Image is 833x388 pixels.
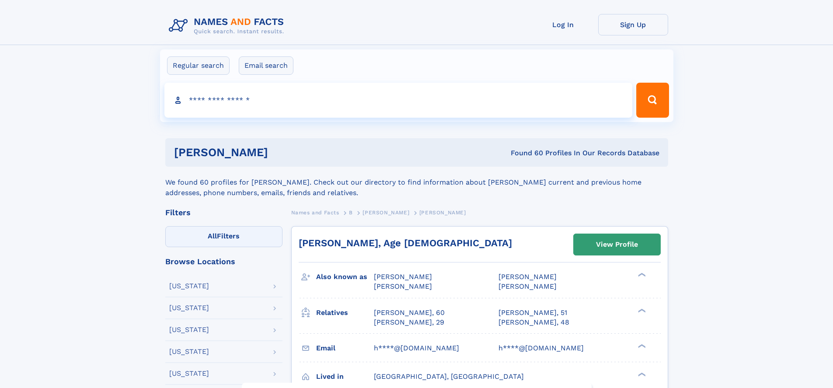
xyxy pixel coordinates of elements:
[389,148,659,158] div: Found 60 Profiles In Our Records Database
[362,210,409,216] span: [PERSON_NAME]
[165,14,291,38] img: Logo Names and Facts
[528,14,598,35] a: Log In
[374,308,445,318] a: [PERSON_NAME], 60
[167,56,230,75] label: Regular search
[349,207,353,218] a: B
[498,273,557,281] span: [PERSON_NAME]
[169,370,209,377] div: [US_STATE]
[498,318,569,327] a: [PERSON_NAME], 48
[316,269,374,284] h3: Also known as
[316,341,374,356] h3: Email
[316,305,374,320] h3: Relatives
[636,83,669,118] button: Search Button
[174,147,390,158] h1: [PERSON_NAME]
[374,273,432,281] span: [PERSON_NAME]
[596,234,638,255] div: View Profile
[165,226,282,247] label: Filters
[169,283,209,290] div: [US_STATE]
[299,238,512,248] a: [PERSON_NAME], Age [DEMOGRAPHIC_DATA]
[498,282,557,290] span: [PERSON_NAME]
[165,167,668,198] div: We found 60 profiles for [PERSON_NAME]. Check out our directory to find information about [PERSON...
[165,209,282,217] div: Filters
[169,304,209,311] div: [US_STATE]
[374,372,524,381] span: [GEOGRAPHIC_DATA], [GEOGRAPHIC_DATA]
[291,207,339,218] a: Names and Facts
[598,14,668,35] a: Sign Up
[636,371,646,377] div: ❯
[419,210,466,216] span: [PERSON_NAME]
[574,234,660,255] a: View Profile
[636,343,646,349] div: ❯
[362,207,409,218] a: [PERSON_NAME]
[165,258,282,266] div: Browse Locations
[374,318,444,327] a: [PERSON_NAME], 29
[208,232,217,240] span: All
[636,272,646,278] div: ❯
[498,308,567,318] a: [PERSON_NAME], 51
[636,308,646,313] div: ❯
[169,326,209,333] div: [US_STATE]
[239,56,293,75] label: Email search
[316,369,374,384] h3: Lived in
[374,282,432,290] span: [PERSON_NAME]
[349,210,353,216] span: B
[164,83,633,118] input: search input
[169,348,209,355] div: [US_STATE]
